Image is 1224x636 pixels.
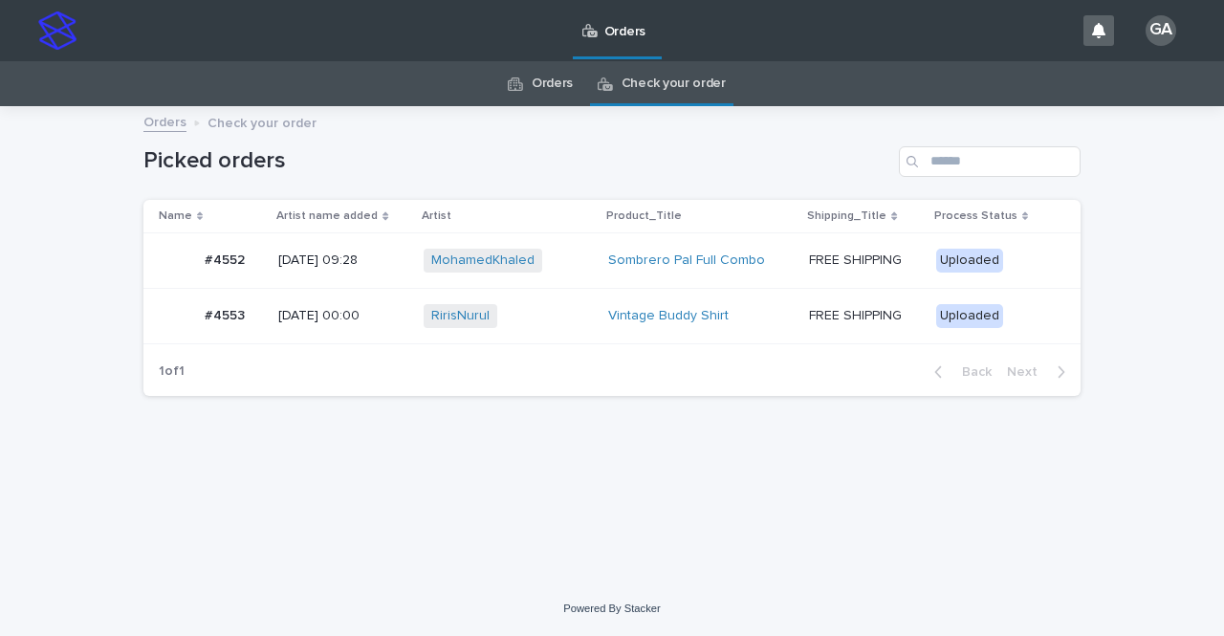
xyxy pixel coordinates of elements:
p: FREE SHIPPING [809,304,906,324]
a: Sombrero Pal Full Combo [608,252,765,269]
p: Artist [422,206,451,227]
p: Artist name added [276,206,378,227]
tr: #4552#4552 [DATE] 09:28MohamedKhaled Sombrero Pal Full Combo FREE SHIPPINGFREE SHIPPING Uploaded [143,233,1081,289]
span: Back [951,365,992,379]
p: Product_Title [606,206,682,227]
a: RirisNurul [431,308,490,324]
p: Process Status [934,206,1017,227]
a: Orders [532,61,573,106]
p: Check your order [208,111,317,132]
a: MohamedKhaled [431,252,535,269]
div: Uploaded [936,304,1003,328]
p: #4552 [205,249,249,269]
a: Check your order [622,61,726,106]
p: Shipping_Title [807,206,886,227]
a: Orders [143,110,186,132]
p: [DATE] 09:28 [278,252,407,269]
span: Next [1007,365,1049,379]
h1: Picked orders [143,147,891,175]
a: Powered By Stacker [563,603,660,614]
img: stacker-logo-s-only.png [38,11,76,50]
div: GA [1146,15,1176,46]
tr: #4553#4553 [DATE] 00:00RirisNurul Vintage Buddy Shirt FREE SHIPPINGFREE SHIPPING Uploaded [143,288,1081,343]
p: FREE SHIPPING [809,249,906,269]
p: 1 of 1 [143,348,200,395]
p: [DATE] 00:00 [278,308,407,324]
button: Next [999,363,1081,381]
input: Search [899,146,1081,177]
button: Back [919,363,999,381]
a: Vintage Buddy Shirt [608,308,729,324]
p: Name [159,206,192,227]
div: Uploaded [936,249,1003,273]
p: #4553 [205,304,249,324]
